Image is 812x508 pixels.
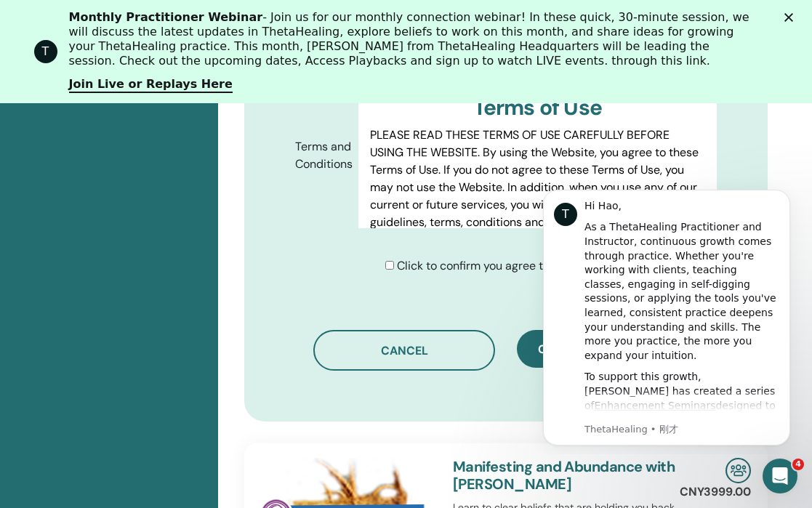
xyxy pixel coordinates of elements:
[73,223,195,235] a: Enhancement Seminars
[284,133,358,178] label: Terms and Conditions
[381,343,428,358] span: Cancel
[63,193,258,350] div: To support this growth, [PERSON_NAME] has created a series of designed to help you refine your kn...
[34,40,57,63] div: Profile image for ThetaHealing
[725,458,751,483] img: In-Person Seminar
[69,77,233,93] a: Join Live or Replays Here
[453,457,675,493] a: Manifesting and Abundance with [PERSON_NAME]
[69,10,755,68] div: - Join us for our monthly connection webinar! In these quick, 30-minute session, we will discuss ...
[517,330,699,368] button: Confirm registration
[521,177,812,454] iframe: Intercom notifications 消息
[313,330,495,371] button: Cancel
[370,94,705,121] h3: Terms of Use
[763,459,797,493] iframe: Intercom live chat
[370,126,705,283] p: PLEASE READ THESE TERMS OF USE CAREFULLY BEFORE USING THE WEBSITE. By using the Website, you agre...
[63,246,258,259] p: Message from ThetaHealing, sent 刚才
[397,258,689,273] span: Click to confirm you agree to the Terms and Conditions
[680,483,751,501] p: CNY3999.00
[792,459,804,470] span: 4
[69,10,263,24] b: Monthly Practitioner Webinar
[784,13,799,22] div: 关闭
